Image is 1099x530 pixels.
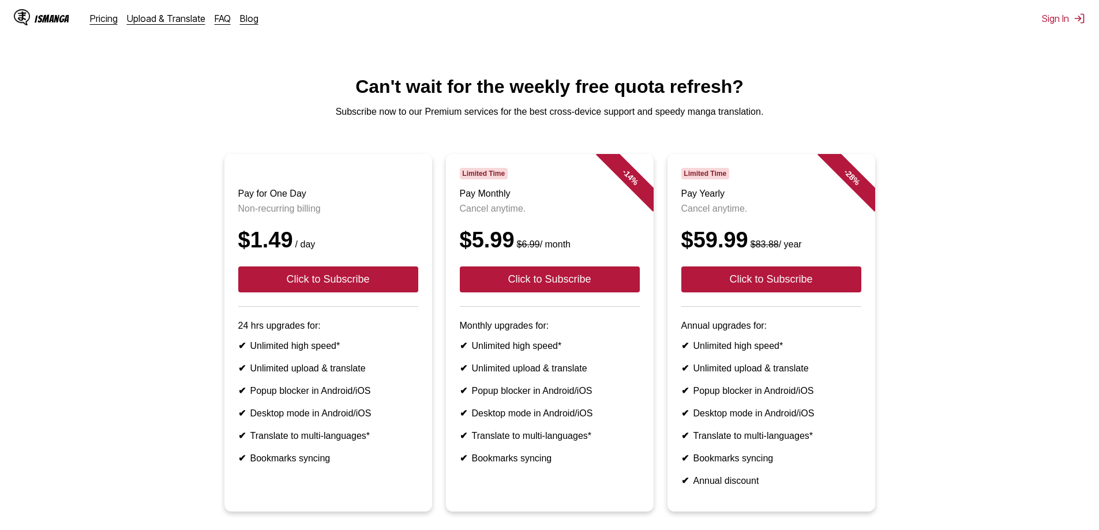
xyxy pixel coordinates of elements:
[9,107,1090,117] p: Subscribe now to our Premium services for the best cross-device support and speedy manga translat...
[14,9,90,28] a: IsManga LogoIsManga
[460,228,640,253] div: $5.99
[90,13,118,24] a: Pricing
[238,386,246,396] b: ✔
[460,168,508,179] span: Limited Time
[238,228,418,253] div: $1.49
[681,363,689,373] b: ✔
[460,385,640,396] li: Popup blocker in Android/iOS
[127,13,205,24] a: Upload & Translate
[238,189,418,199] h3: Pay for One Day
[238,453,418,464] li: Bookmarks syncing
[748,239,802,249] small: / year
[681,453,689,463] b: ✔
[238,204,418,214] p: Non-recurring billing
[460,430,640,441] li: Translate to multi-languages*
[35,13,69,24] div: IsManga
[238,408,418,419] li: Desktop mode in Android/iOS
[460,340,640,351] li: Unlimited high speed*
[681,408,861,419] li: Desktop mode in Android/iOS
[238,321,418,331] p: 24 hrs upgrades for:
[460,321,640,331] p: Monthly upgrades for:
[460,408,640,419] li: Desktop mode in Android/iOS
[681,168,729,179] span: Limited Time
[460,453,467,463] b: ✔
[238,408,246,418] b: ✔
[681,453,861,464] li: Bookmarks syncing
[238,266,418,292] button: Click to Subscribe
[9,76,1090,97] h1: Can't wait for the weekly free quota refresh?
[681,408,689,418] b: ✔
[460,363,640,374] li: Unlimited upload & translate
[238,385,418,396] li: Popup blocker in Android/iOS
[1074,13,1085,24] img: Sign out
[238,340,418,351] li: Unlimited high speed*
[215,13,231,24] a: FAQ
[460,453,640,464] li: Bookmarks syncing
[681,430,861,441] li: Translate to multi-languages*
[238,430,418,441] li: Translate to multi-languages*
[681,340,861,351] li: Unlimited high speed*
[681,475,861,486] li: Annual discount
[681,476,689,486] b: ✔
[681,321,861,331] p: Annual upgrades for:
[460,431,467,441] b: ✔
[238,431,246,441] b: ✔
[460,189,640,199] h3: Pay Monthly
[460,266,640,292] button: Click to Subscribe
[517,239,540,249] s: $6.99
[238,341,246,351] b: ✔
[681,363,861,374] li: Unlimited upload & translate
[681,228,861,253] div: $59.99
[681,386,689,396] b: ✔
[1042,13,1085,24] button: Sign In
[238,363,246,373] b: ✔
[460,363,467,373] b: ✔
[681,204,861,214] p: Cancel anytime.
[238,453,246,463] b: ✔
[595,142,665,212] div: - 14 %
[681,341,689,351] b: ✔
[14,9,30,25] img: IsManga Logo
[460,341,467,351] b: ✔
[460,386,467,396] b: ✔
[681,266,861,292] button: Click to Subscribe
[681,385,861,396] li: Popup blocker in Android/iOS
[817,142,886,212] div: - 28 %
[681,189,861,199] h3: Pay Yearly
[515,239,571,249] small: / month
[460,408,467,418] b: ✔
[238,363,418,374] li: Unlimited upload & translate
[293,239,316,249] small: / day
[240,13,258,24] a: Blog
[460,204,640,214] p: Cancel anytime.
[751,239,779,249] s: $83.88
[681,431,689,441] b: ✔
